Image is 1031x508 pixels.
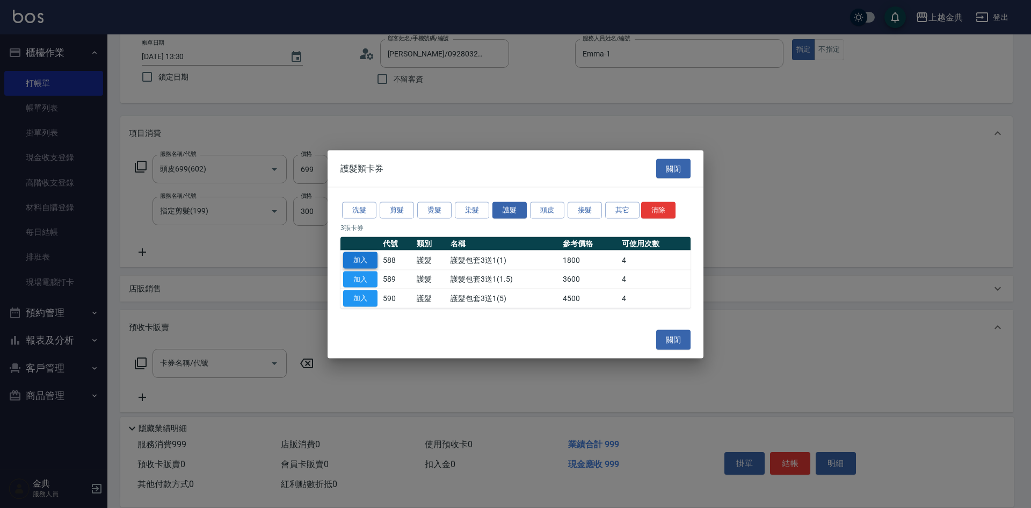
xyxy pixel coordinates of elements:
[342,202,376,219] button: 洗髮
[560,270,619,289] td: 3600
[340,163,383,174] span: 護髮類卡券
[656,159,691,178] button: 關閉
[448,237,560,251] th: 名稱
[492,202,527,219] button: 護髮
[414,289,448,308] td: 護髮
[560,237,619,251] th: 參考價格
[380,289,414,308] td: 590
[656,330,691,350] button: 關閉
[568,202,602,219] button: 接髮
[414,251,448,270] td: 護髮
[605,202,640,219] button: 其它
[455,202,489,219] button: 染髮
[414,237,448,251] th: 類別
[448,270,560,289] td: 護髮包套3送1(1.5)
[619,237,691,251] th: 可使用次數
[619,289,691,308] td: 4
[380,251,414,270] td: 588
[448,251,560,270] td: 護髮包套3送1(1)
[380,270,414,289] td: 589
[641,202,676,219] button: 清除
[417,202,452,219] button: 燙髮
[619,251,691,270] td: 4
[560,289,619,308] td: 4500
[340,223,691,232] p: 3 張卡券
[530,202,564,219] button: 頭皮
[380,202,414,219] button: 剪髮
[380,237,414,251] th: 代號
[414,270,448,289] td: 護髮
[343,271,377,288] button: 加入
[560,251,619,270] td: 1800
[343,252,377,268] button: 加入
[619,270,691,289] td: 4
[448,289,560,308] td: 護髮包套3送1(5)
[343,290,377,307] button: 加入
